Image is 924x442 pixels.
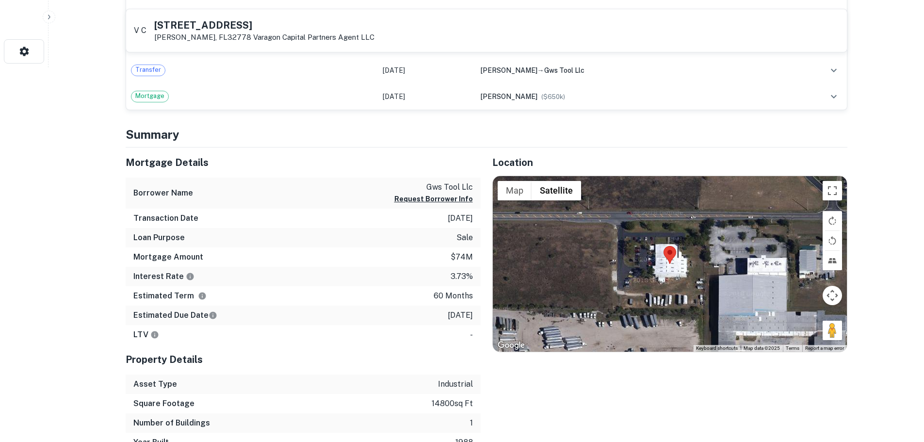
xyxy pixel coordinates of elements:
[378,5,475,31] td: [DATE]
[133,290,207,302] h6: Estimated Term
[456,232,473,244] p: sale
[786,345,799,351] a: Terms (opens in new tab)
[133,417,210,429] h6: Number of Buildings
[154,33,374,42] p: [PERSON_NAME], FL32778
[378,57,475,83] td: [DATE]
[198,292,207,300] svg: Term is based on a standard schedule for this type of loan.
[696,345,738,352] button: Keyboard shortcuts
[133,271,195,282] h6: Interest Rate
[131,65,165,75] span: Transfer
[480,93,537,100] span: [PERSON_NAME]
[823,211,842,230] button: Rotate map clockwise
[495,339,527,352] img: Google
[150,330,159,339] svg: LTVs displayed on the website are for informational purposes only and may be reported incorrectly...
[823,321,842,340] button: Drag Pegman onto the map to open Street View
[823,181,842,200] button: Toggle fullscreen view
[133,310,217,321] h6: Estimated Due Date
[434,290,473,302] p: 60 months
[186,272,195,281] svg: The interest rates displayed on the website are for informational purposes only and may be report...
[133,251,203,263] h6: Mortgage Amount
[126,126,847,143] h4: Summary
[541,93,565,100] span: ($ 650k )
[448,213,473,224] p: [DATE]
[451,271,473,282] p: 3.73%
[492,155,847,170] h5: Location
[154,20,374,30] h5: [STREET_ADDRESS]
[480,66,537,74] span: [PERSON_NAME]
[133,187,193,199] h6: Borrower Name
[448,310,473,321] p: [DATE]
[378,83,475,110] td: [DATE]
[875,364,924,411] iframe: Chat Widget
[470,329,473,341] p: -
[495,339,527,352] a: Open this area in Google Maps (opens a new window)
[826,88,842,105] button: expand row
[451,251,473,263] p: $74m
[805,345,844,351] a: Report a map error
[133,378,177,390] h6: Asset Type
[133,398,195,409] h6: Square Footage
[544,66,584,74] span: gws tool llc
[823,231,842,250] button: Rotate map counterclockwise
[253,33,374,41] a: Varagon Capital Partners Agent LLC
[209,311,217,320] svg: Estimate is based on a standard schedule for this type of loan.
[126,352,481,367] h5: Property Details
[394,181,473,193] p: gws tool llc
[470,417,473,429] p: 1
[432,398,473,409] p: 14800 sq ft
[394,193,473,205] button: Request Borrower Info
[498,181,532,200] button: Show street map
[133,329,159,341] h6: LTV
[134,25,146,36] p: V C
[826,62,842,79] button: expand row
[438,378,473,390] p: industrial
[133,232,185,244] h6: Loan Purpose
[133,213,198,224] h6: Transaction Date
[131,91,168,101] span: Mortgage
[480,65,792,76] div: →
[744,345,780,351] span: Map data ©2025
[126,155,481,170] h5: Mortgage Details
[823,251,842,270] button: Tilt map
[823,286,842,305] button: Map camera controls
[532,181,581,200] button: Show satellite imagery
